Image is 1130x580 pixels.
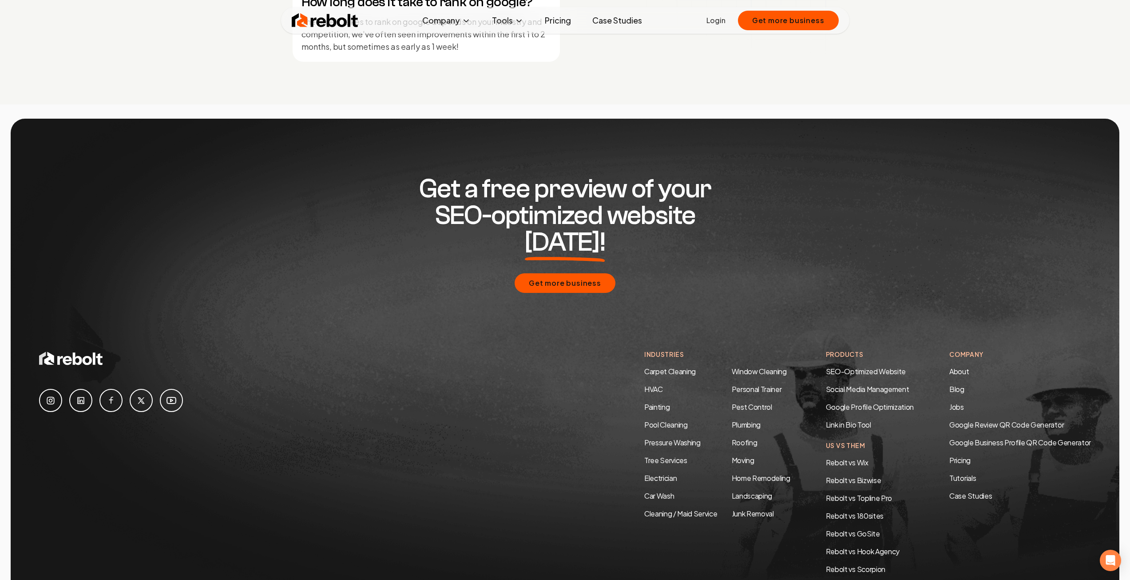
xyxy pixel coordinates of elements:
button: Tools [485,12,531,29]
a: SEO-Optimized Website [826,367,906,376]
button: Get more business [738,11,839,30]
h4: Us Vs Them [826,441,914,450]
a: Google Review QR Code Generator [949,420,1064,429]
div: Open Intercom Messenger [1100,550,1121,571]
a: Roofing [732,438,757,447]
a: Google Profile Optimization [826,402,914,412]
button: Company [415,12,478,29]
a: Login [706,15,726,26]
p: The time it takes to rank on google depends on your industry and competition, we've often seen im... [301,16,551,53]
a: Plumbing [732,420,761,429]
h4: Products [826,350,914,359]
a: Case Studies [585,12,649,29]
a: Case Studies [949,491,1091,501]
a: Electrician [644,473,677,483]
a: Painting [644,402,670,412]
h4: Company [949,350,1091,359]
a: Pool Cleaning [644,420,688,429]
span: [DATE]! [525,229,605,256]
a: Rebolt vs 180sites [826,511,884,520]
a: Tree Services [644,456,687,465]
a: Jobs [949,402,964,412]
a: Home Remodeling [732,473,790,483]
a: Tutorials [949,473,1091,484]
a: Pressure Washing [644,438,701,447]
a: Landscaping [732,491,772,500]
a: Rebolt vs Hook Agency [826,547,900,556]
h4: Industries [644,350,790,359]
a: Pest Control [732,402,772,412]
a: Cleaning / Maid Service [644,509,718,518]
a: Social Media Management [826,384,909,394]
a: Rebolt vs Topline Pro [826,493,892,503]
button: Get more business [515,273,615,293]
a: Car Wash [644,491,674,500]
a: Rebolt vs Wix [826,458,868,467]
a: HVAC [644,384,663,394]
a: Pricing [538,12,578,29]
a: Rebolt vs Scorpion [826,564,885,574]
a: Google Business Profile QR Code Generator [949,438,1091,447]
a: Rebolt vs GoSite [826,529,880,538]
img: Rebolt Logo [292,12,358,29]
a: Moving [732,456,754,465]
a: Link in Bio Tool [826,420,871,429]
a: About [949,367,969,376]
h2: Get a free preview of your SEO-optimized website [395,176,736,256]
a: Personal Trainer [732,384,782,394]
a: Window Cleaning [732,367,787,376]
a: Blog [949,384,964,394]
a: Pricing [949,455,1091,466]
a: Junk Removal [732,509,774,518]
a: Rebolt vs Bizwise [826,476,881,485]
a: Carpet Cleaning [644,367,696,376]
